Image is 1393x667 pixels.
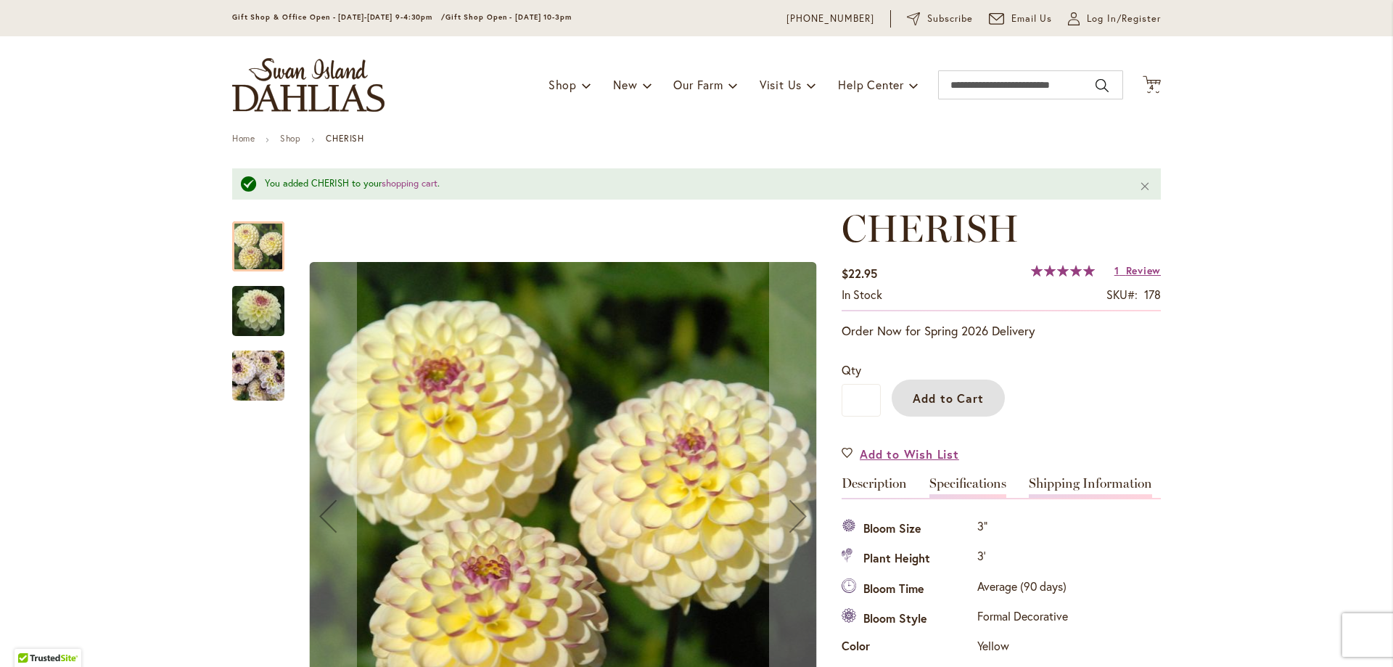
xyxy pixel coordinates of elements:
[382,177,437,189] a: shopping cart
[842,287,882,303] div: Availability
[842,446,959,462] a: Add to Wish List
[974,604,1072,634] td: Formal Decorative
[842,544,974,574] th: Plant Height
[892,380,1005,417] button: Add to Cart
[842,205,1019,251] span: CHERISH
[989,12,1053,26] a: Email Us
[842,322,1161,340] p: Order Now for Spring 2026 Delivery
[326,133,363,144] strong: CHERISH
[974,544,1072,574] td: 3'
[974,634,1072,662] td: Yellow
[548,77,577,92] span: Shop
[1114,263,1161,277] a: 1 Review
[1114,263,1119,277] span: 1
[232,271,299,336] div: CHERISH
[760,77,802,92] span: Visit Us
[974,514,1072,544] td: 3"
[842,362,861,377] span: Qty
[280,133,300,144] a: Shop
[673,77,723,92] span: Our Farm
[842,634,974,662] th: Color
[913,390,985,406] span: Add to Cart
[1031,265,1095,277] div: 100%
[265,177,1117,191] div: You added CHERISH to your .
[842,266,877,281] span: $22.95
[613,77,637,92] span: New
[907,12,973,26] a: Subscribe
[1011,12,1053,26] span: Email Us
[206,276,311,345] img: CHERISH
[927,12,973,26] span: Subscribe
[1106,287,1138,302] strong: SKU
[1068,12,1161,26] a: Log In/Register
[842,477,907,498] a: Description
[232,207,299,271] div: CHERISH
[860,446,959,462] span: Add to Wish List
[232,58,385,112] a: store logo
[929,477,1006,498] a: Specifications
[842,604,974,634] th: Bloom Style
[1087,12,1161,26] span: Log In/Register
[838,77,904,92] span: Help Center
[1149,83,1154,92] span: 4
[842,514,974,544] th: Bloom Size
[786,12,874,26] a: [PHONE_NUMBER]
[11,615,52,656] iframe: Launch Accessibility Center
[445,12,572,22] span: Gift Shop Open - [DATE] 10-3pm
[1029,477,1152,498] a: Shipping Information
[974,574,1072,604] td: Average (90 days)
[232,340,284,410] img: CHERISH
[1143,75,1161,95] button: 4
[232,133,255,144] a: Home
[232,336,284,401] div: CHERISH
[842,574,974,604] th: Bloom Time
[842,287,882,302] span: In stock
[1144,287,1161,303] div: 178
[232,12,445,22] span: Gift Shop & Office Open - [DATE]-[DATE] 9-4:30pm /
[1126,263,1161,277] span: Review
